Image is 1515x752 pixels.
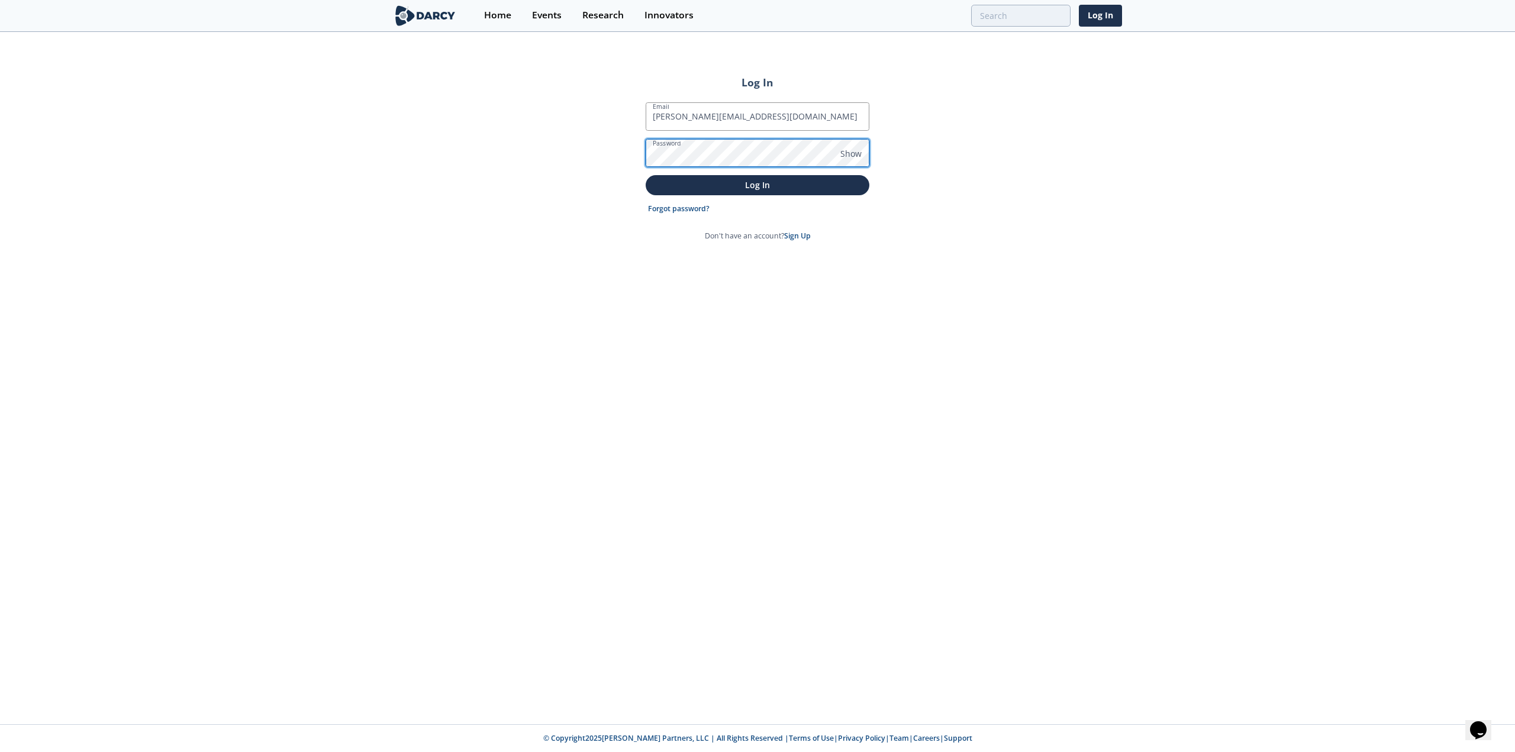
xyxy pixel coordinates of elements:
label: Email [653,102,669,111]
img: logo-wide.svg [393,5,457,26]
div: Events [532,11,562,20]
input: Advanced Search [971,5,1071,27]
a: Team [889,733,909,743]
a: Privacy Policy [838,733,885,743]
h2: Log In [646,75,869,90]
a: Terms of Use [789,733,834,743]
iframe: chat widget [1465,705,1503,740]
p: Log In [654,179,861,191]
button: Log In [646,175,869,195]
a: Careers [913,733,940,743]
span: Show [840,147,862,160]
label: Password [653,138,681,148]
a: Sign Up [784,231,811,241]
div: Home [484,11,511,20]
p: Don't have an account? [705,231,811,241]
a: Forgot password? [648,204,710,214]
div: Innovators [644,11,694,20]
a: Support [944,733,972,743]
p: © Copyright 2025 [PERSON_NAME] Partners, LLC | All Rights Reserved | | | | | [320,733,1195,744]
div: Research [582,11,624,20]
a: Log In [1079,5,1122,27]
